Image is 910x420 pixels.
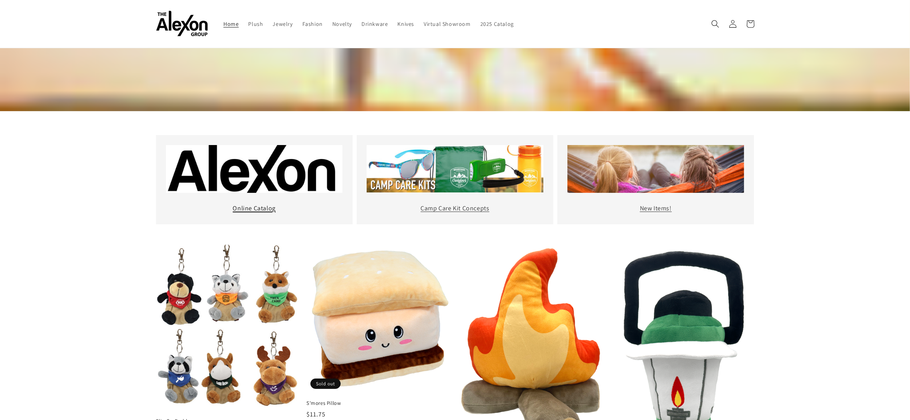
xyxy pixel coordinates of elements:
a: S'mores Pillow S'mores Pillow $11.75 [306,244,453,419]
span: Plush [248,20,263,27]
span: Virtual Showroom [424,20,471,27]
a: Drinkware [357,16,393,32]
img: The Alexon Group [156,11,208,37]
a: Novelty [328,16,357,32]
span: Home [223,20,239,27]
span: Sold out [310,379,341,389]
span: Drinkware [361,20,388,27]
span: Knives [397,20,414,27]
a: Plush [243,16,268,32]
img: S'mores Pillow [306,244,453,393]
img: Clip-On Buddy [156,244,303,411]
a: Online Catalog [233,204,275,212]
a: Home [219,16,243,32]
a: Camp Care Kit Concepts [420,204,489,212]
span: S'mores Pillow [306,400,453,407]
span: Jewelry [272,20,292,27]
a: Virtual Showroom [419,16,476,32]
span: 2025 Catalog [480,20,514,27]
a: New Items! [640,204,672,212]
span: Novelty [332,20,352,27]
a: Knives [393,16,419,32]
a: Fashion [298,16,328,32]
span: Fashion [302,20,323,27]
a: Jewelry [268,16,297,32]
span: $11.75 [306,410,326,418]
summary: Search [707,15,724,33]
a: 2025 Catalog [476,16,519,32]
